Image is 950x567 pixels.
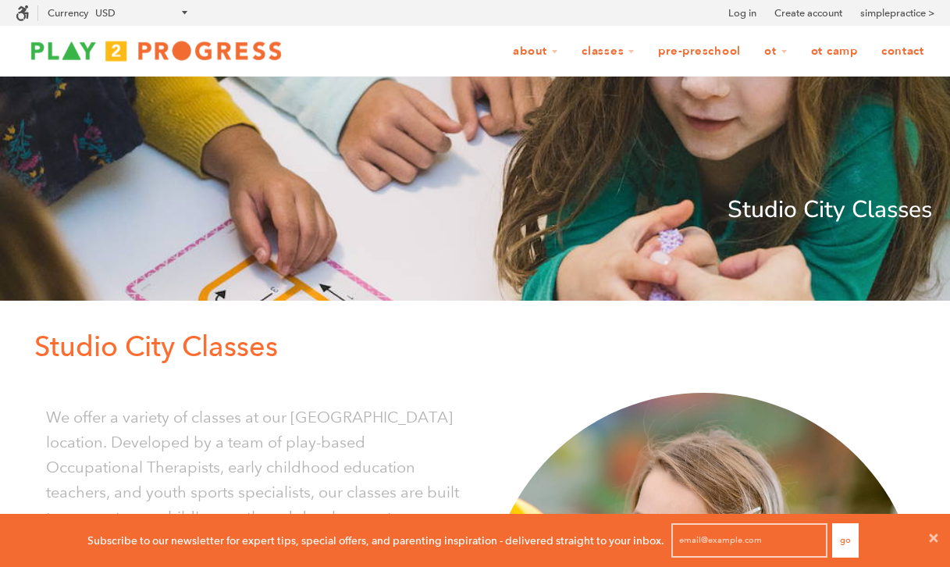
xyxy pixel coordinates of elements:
[46,405,464,530] p: We offer a variety of classes at our [GEOGRAPHIC_DATA] location. Developed by a team of play-base...
[34,324,932,369] p: Studio City Classes
[671,523,827,558] input: email@example.com
[87,532,664,549] p: Subscribe to our newsletter for expert tips, special offers, and parenting inspiration - delivere...
[754,37,798,66] a: OT
[16,35,297,66] img: Play2Progress logo
[571,37,645,66] a: Classes
[648,37,751,66] a: Pre-Preschool
[832,523,859,558] button: Go
[801,37,868,66] a: OT Camp
[48,7,88,19] label: Currency
[19,191,932,229] p: Studio City Classes
[503,37,568,66] a: About
[871,37,934,66] a: Contact
[774,5,842,21] a: Create account
[860,5,934,21] a: simplepractice >
[728,5,756,21] a: Log in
